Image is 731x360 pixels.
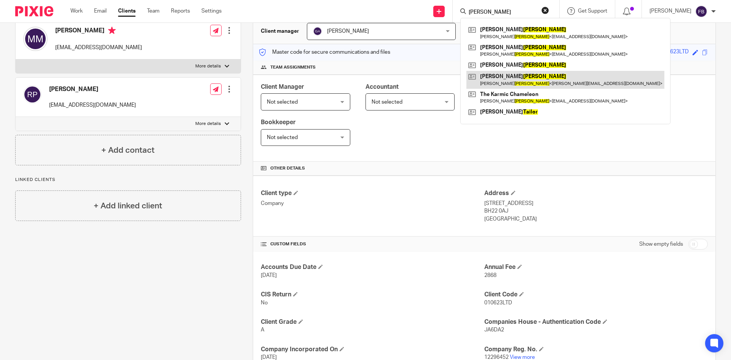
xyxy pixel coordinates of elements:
[261,327,264,333] span: A
[23,85,41,104] img: svg%3E
[327,29,369,34] span: [PERSON_NAME]
[468,9,536,16] input: Search
[55,44,142,51] p: [EMAIL_ADDRESS][DOMAIN_NAME]
[484,189,708,197] h4: Address
[261,300,268,306] span: No
[270,64,316,70] span: Team assignments
[195,63,221,69] p: More details
[484,318,708,326] h4: Companies House - Authentication Code
[541,6,549,14] button: Clear
[267,135,298,140] span: Not selected
[261,27,299,35] h3: Client manager
[484,263,708,271] h4: Annual Fee
[70,7,83,15] a: Work
[261,241,484,247] h4: CUSTOM FIELDS
[365,84,399,90] span: Accountant
[661,48,689,57] div: 010623LTD
[15,177,241,183] p: Linked clients
[484,355,509,360] span: 12296452
[261,355,277,360] span: [DATE]
[261,200,484,207] p: Company
[484,327,504,333] span: JA6DA2
[108,27,116,34] i: Primary
[261,189,484,197] h4: Client type
[15,6,53,16] img: Pixie
[201,7,222,15] a: Settings
[270,165,305,171] span: Other details
[23,27,48,51] img: svg%3E
[261,346,484,354] h4: Company Incorporated On
[195,121,221,127] p: More details
[261,291,484,299] h4: CIS Return
[49,85,136,93] h4: [PERSON_NAME]
[372,99,402,105] span: Not selected
[261,119,296,125] span: Bookkeeper
[118,7,136,15] a: Clients
[49,101,136,109] p: [EMAIL_ADDRESS][DOMAIN_NAME]
[650,7,691,15] p: [PERSON_NAME]
[484,300,512,306] span: 010623LTD
[55,27,142,36] h4: [PERSON_NAME]
[639,240,683,248] label: Show empty fields
[510,355,535,360] a: View more
[695,5,707,18] img: svg%3E
[147,7,160,15] a: Team
[171,7,190,15] a: Reports
[313,27,322,36] img: svg%3E
[261,318,484,326] h4: Client Grade
[94,200,162,212] h4: + Add linked client
[484,291,708,299] h4: Client Code
[484,215,708,223] p: [GEOGRAPHIC_DATA]
[578,8,607,14] span: Get Support
[261,273,277,278] span: [DATE]
[94,7,107,15] a: Email
[261,263,484,271] h4: Accounts Due Date
[259,48,390,56] p: Master code for secure communications and files
[484,200,708,207] p: [STREET_ADDRESS]
[484,346,708,354] h4: Company Reg. No.
[267,99,298,105] span: Not selected
[484,273,496,278] span: 2868
[101,144,155,156] h4: + Add contact
[484,207,708,215] p: BH22 0AJ
[261,84,304,90] span: Client Manager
